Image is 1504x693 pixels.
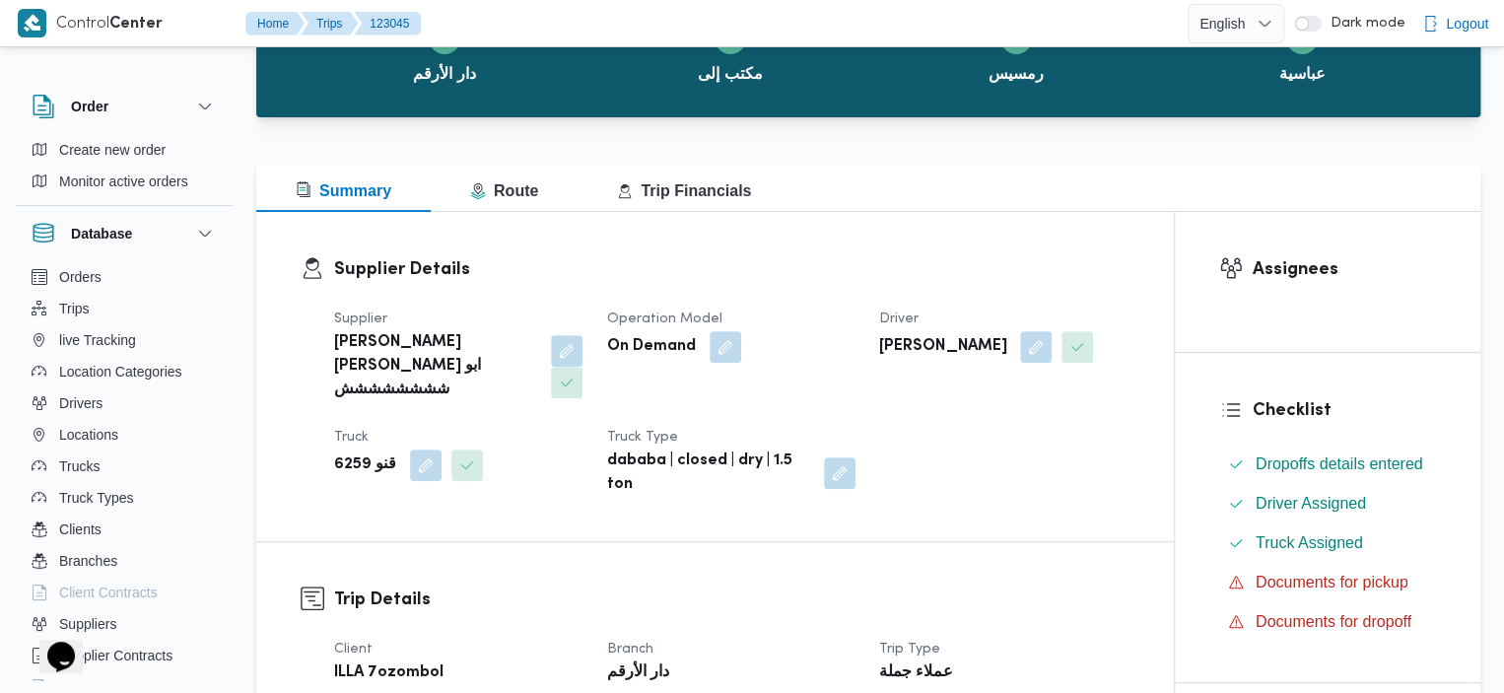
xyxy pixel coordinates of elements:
[607,643,653,656] span: Branch
[109,17,163,32] b: Center
[1256,574,1408,590] span: Documents for pickup
[245,12,305,35] button: Home
[20,614,83,673] iframe: chat widget
[59,423,118,447] span: Locations
[1256,571,1408,594] span: Documents for pickup
[334,587,1129,613] h3: Trip Details
[1253,256,1436,283] h3: Assignees
[607,450,811,497] b: dababa | closed | dry | 1.5 ton
[1220,606,1436,638] button: Documents for dropoff
[59,644,172,667] span: Supplier Contracts
[1256,492,1366,516] span: Driver Assigned
[1220,488,1436,520] button: Driver Assigned
[59,486,133,510] span: Truck Types
[470,182,538,199] span: Route
[59,265,102,289] span: Orders
[334,643,373,656] span: Client
[1256,495,1366,512] span: Driver Assigned
[334,661,444,685] b: ILLA 7ozombol
[59,391,103,415] span: Drivers
[1253,397,1436,424] h3: Checklist
[24,387,225,419] button: Drivers
[59,612,116,636] span: Suppliers
[617,182,751,199] span: Trip Financials
[334,312,387,325] span: Supplier
[59,549,117,573] span: Branches
[879,643,940,656] span: Trip Type
[24,419,225,450] button: Locations
[16,134,233,205] div: Order
[607,661,669,685] b: دار الأرقم
[413,62,475,86] span: دار الأرقم
[59,328,136,352] span: live Tracking
[989,62,1044,86] span: رمسيس
[607,335,696,359] b: On Demand
[334,256,1129,283] h3: Supplier Details
[1256,534,1363,551] span: Truck Assigned
[24,545,225,577] button: Branches
[1256,452,1423,476] span: Dropoffs details entered
[32,222,217,245] button: Database
[296,182,391,199] span: Summary
[59,518,102,541] span: Clients
[59,454,100,478] span: Trucks
[1279,62,1326,86] span: عباسية
[1256,455,1423,472] span: Dropoffs details entered
[24,450,225,482] button: Trucks
[607,431,678,444] span: Truck Type
[24,577,225,608] button: Client Contracts
[24,293,225,324] button: Trips
[1256,610,1411,634] span: Documents for dropoff
[334,431,369,444] span: Truck
[71,222,132,245] h3: Database
[24,324,225,356] button: live Tracking
[18,9,46,37] img: X8yXhbKr1z7QwAAAABJRU5ErkJggg==
[698,62,762,86] span: مكتب إلى
[879,335,1006,359] b: [PERSON_NAME]
[1256,613,1411,630] span: Documents for dropoff
[24,640,225,671] button: Supplier Contracts
[1220,449,1436,480] button: Dropoffs details entered
[607,312,722,325] span: Operation Model
[24,356,225,387] button: Location Categories
[334,331,537,402] b: [PERSON_NAME] [PERSON_NAME] ابو شششششششش
[334,453,396,477] b: قنو 6259
[1220,527,1436,559] button: Truck Assigned
[16,261,233,688] div: Database
[1446,12,1488,35] span: Logout
[354,12,421,35] button: 123045
[71,95,108,118] h3: Order
[1414,4,1496,43] button: Logout
[1220,567,1436,598] button: Documents for pickup
[879,312,919,325] span: Driver
[1256,531,1363,555] span: Truck Assigned
[24,166,225,197] button: Monitor active orders
[24,261,225,293] button: Orders
[879,661,952,685] b: عملاء جملة
[24,134,225,166] button: Create new order
[59,360,182,383] span: Location Categories
[1322,16,1404,32] span: Dark mode
[24,482,225,514] button: Truck Types
[59,581,158,604] span: Client Contracts
[24,514,225,545] button: Clients
[301,12,358,35] button: Trips
[59,170,188,193] span: Monitor active orders
[32,95,217,118] button: Order
[59,138,166,162] span: Create new order
[59,297,90,320] span: Trips
[24,608,225,640] button: Suppliers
